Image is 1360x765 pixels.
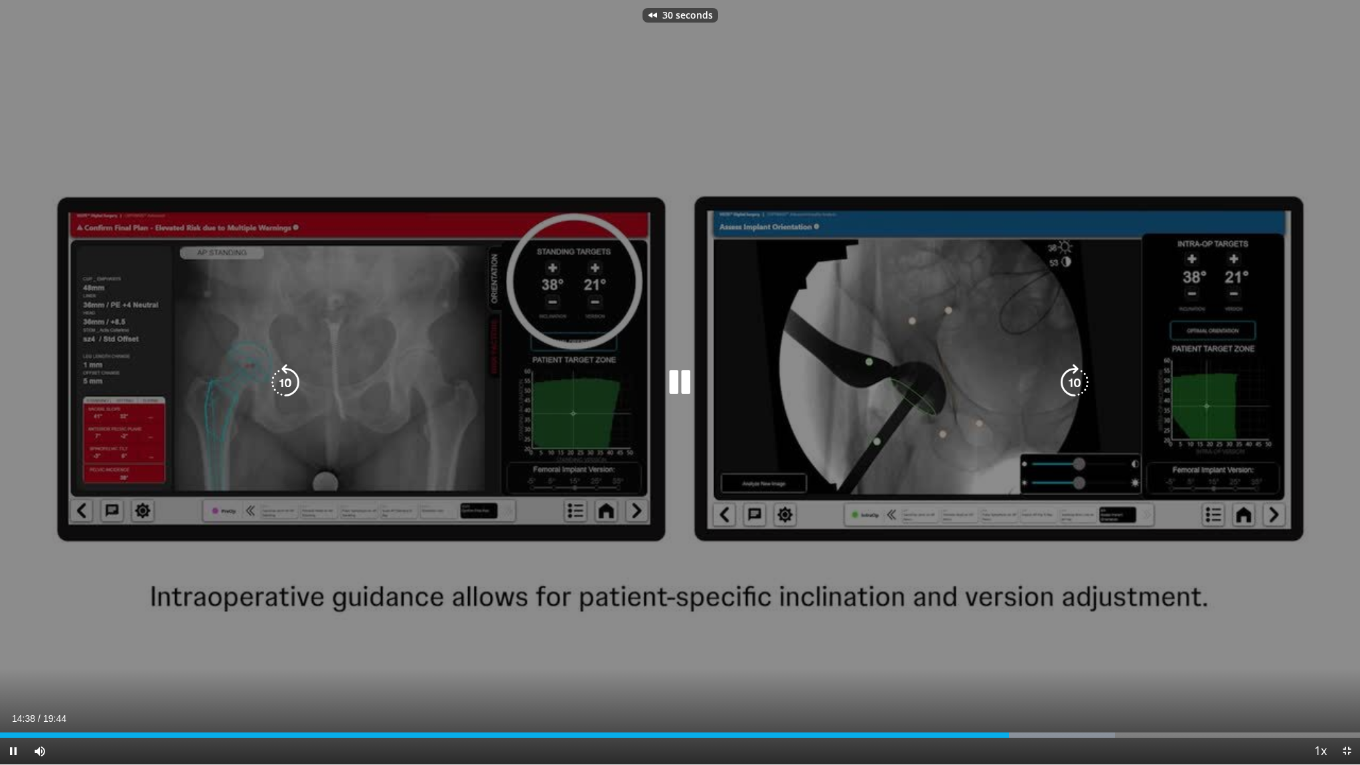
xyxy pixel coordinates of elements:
button: Playback Rate [1307,738,1333,764]
p: 30 seconds [662,11,713,20]
span: / [38,713,40,724]
span: 14:38 [12,713,35,724]
button: Mute [27,738,53,764]
span: 19:44 [43,713,66,724]
button: Exit Fullscreen [1333,738,1360,764]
